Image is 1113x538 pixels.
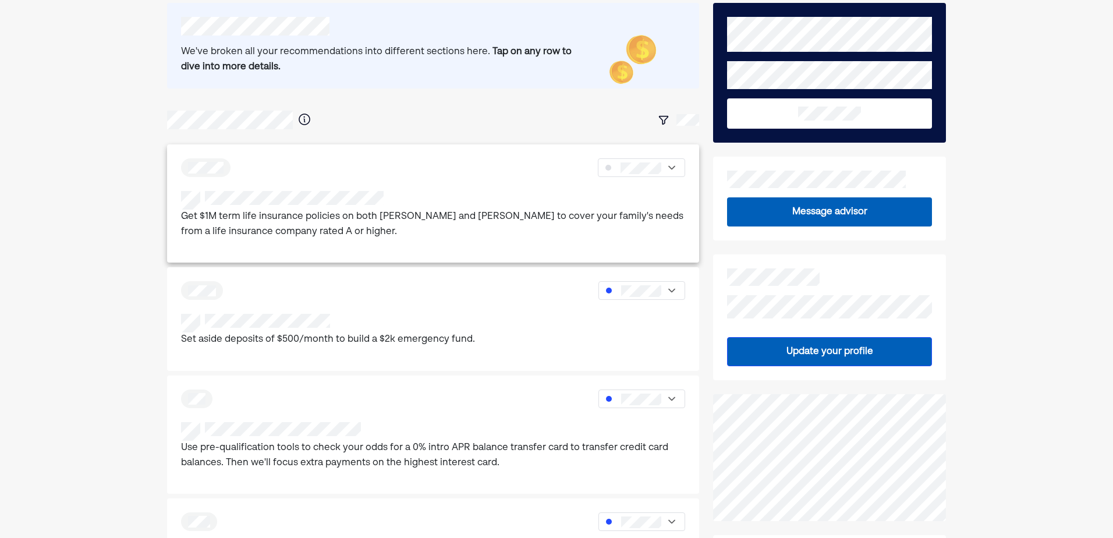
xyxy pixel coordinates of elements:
[181,45,584,75] div: We've broken all your recommendations into different sections here.
[181,210,685,239] p: Get $1M term life insurance policies on both [PERSON_NAME] and [PERSON_NAME] to cover your family...
[727,337,932,366] button: Update your profile
[181,332,475,348] p: Set aside deposits of $500/month to build a $2k emergency fund.
[727,197,932,226] button: Message advisor
[181,47,572,72] b: Tap on any row to dive into more details.
[181,441,685,470] p: Use pre-qualification tools to check your odds for a 0% intro APR balance transfer card to transf...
